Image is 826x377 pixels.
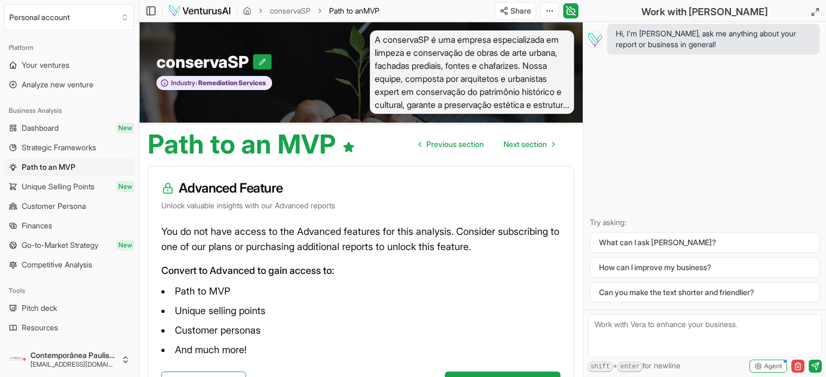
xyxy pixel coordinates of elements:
span: Share [510,5,531,16]
span: Customer Persona [22,201,86,212]
span: Dashboard [22,123,59,133]
span: New [116,181,134,192]
span: + for newline [588,360,680,372]
span: conservaSP [156,52,253,72]
kbd: shift [588,362,613,372]
div: Business Analysis [4,102,134,119]
span: Unique Selling Points [22,181,94,192]
button: Contemporânea Paulista Contemporânea[EMAIL_ADDRESS][DOMAIN_NAME] [4,347,134,373]
span: Pitch deck [22,303,57,314]
a: conservaSP [270,5,311,16]
p: You do not have access to the Advanced features for this analysis. Consider subscribing to one of... [161,224,560,254]
button: Select an organization [4,4,134,30]
h3: Advanced Feature [161,180,560,197]
span: Go-to-Market Strategy [22,240,98,251]
p: Unlock valuable insights with our Advanced reports [161,200,560,211]
a: Finances [4,217,134,234]
div: Tools [4,282,134,299]
span: Your ventures [22,60,70,71]
a: Unique Selling PointsNew [4,178,134,195]
nav: pagination [410,133,563,155]
a: Go to previous page [410,133,493,155]
button: How can I improve my business? [590,257,819,278]
span: New [116,123,134,133]
a: DashboardNew [4,119,134,137]
span: A conservaSP é uma empresa especializada em limpeza e conservação de obras de arte urbana, fachad... [370,30,575,114]
li: And much more! [161,341,560,359]
span: Contemporânea Paulista Contemporânea [30,350,117,360]
button: Industry:Remediation Services [156,76,272,91]
span: Agent [764,362,782,370]
button: Can you make the text shorter and friendlier? [590,282,819,303]
p: Convert to Advanced to gain access to: [161,263,560,278]
a: Path to an MVP [4,158,134,176]
span: Finances [22,220,52,231]
button: Share [495,2,536,20]
span: Analyze new venture [22,79,93,90]
span: Path to an MVP [22,162,75,172]
a: Strategic Frameworks [4,139,134,156]
a: Go to next page [495,133,563,155]
span: Next section [503,139,547,150]
li: Customer personas [161,322,560,339]
span: Resources [22,322,58,333]
a: Customer Persona [4,197,134,215]
a: Go-to-Market StrategyNew [4,237,134,254]
span: New [116,240,134,251]
span: Strategic Frameworks [22,142,96,153]
span: Previous section [426,139,484,150]
button: Agent [749,360,787,373]
span: Hi, I'm [PERSON_NAME], ask me anything about your report or business in general! [616,28,811,50]
h1: Path to an MVP [148,131,355,157]
span: Industry: [171,79,197,87]
a: Your ventures [4,56,134,74]
div: Platform [4,39,134,56]
img: ACg8ocKCGnqhTH3nIdcuckqoESitInt16lE0qDK-ZKYypmugv_9ipmHL=s96-c [9,351,26,368]
span: Competitive Analysis [22,259,92,270]
img: Vera [585,30,603,48]
li: Unique selling points [161,302,560,320]
a: Competitive Analysis [4,256,134,273]
kbd: enter [617,362,642,372]
span: Path to anMVP [329,5,380,16]
button: What can I ask [PERSON_NAME]? [590,232,819,253]
a: Pitch deck [4,299,134,317]
li: Path to MVP [161,283,560,300]
nav: breadcrumb [243,5,380,16]
p: Try asking: [590,217,819,228]
span: [EMAIL_ADDRESS][DOMAIN_NAME] [30,360,117,369]
img: logo [168,4,231,17]
a: Analyze new venture [4,76,134,93]
span: Path to an [329,6,363,15]
a: Resources [4,319,134,336]
h2: Work with [PERSON_NAME] [641,4,768,20]
span: Remediation Services [197,79,266,87]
